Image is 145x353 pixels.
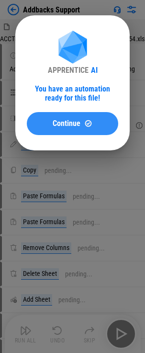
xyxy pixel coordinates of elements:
[54,31,92,66] img: Apprentice AI
[27,84,118,102] div: You have an automation ready for this file!
[48,66,89,75] div: APPRENTICE
[91,66,98,75] div: AI
[53,120,80,127] span: Continue
[84,119,92,127] img: Continue
[27,112,118,135] button: ContinueContinue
